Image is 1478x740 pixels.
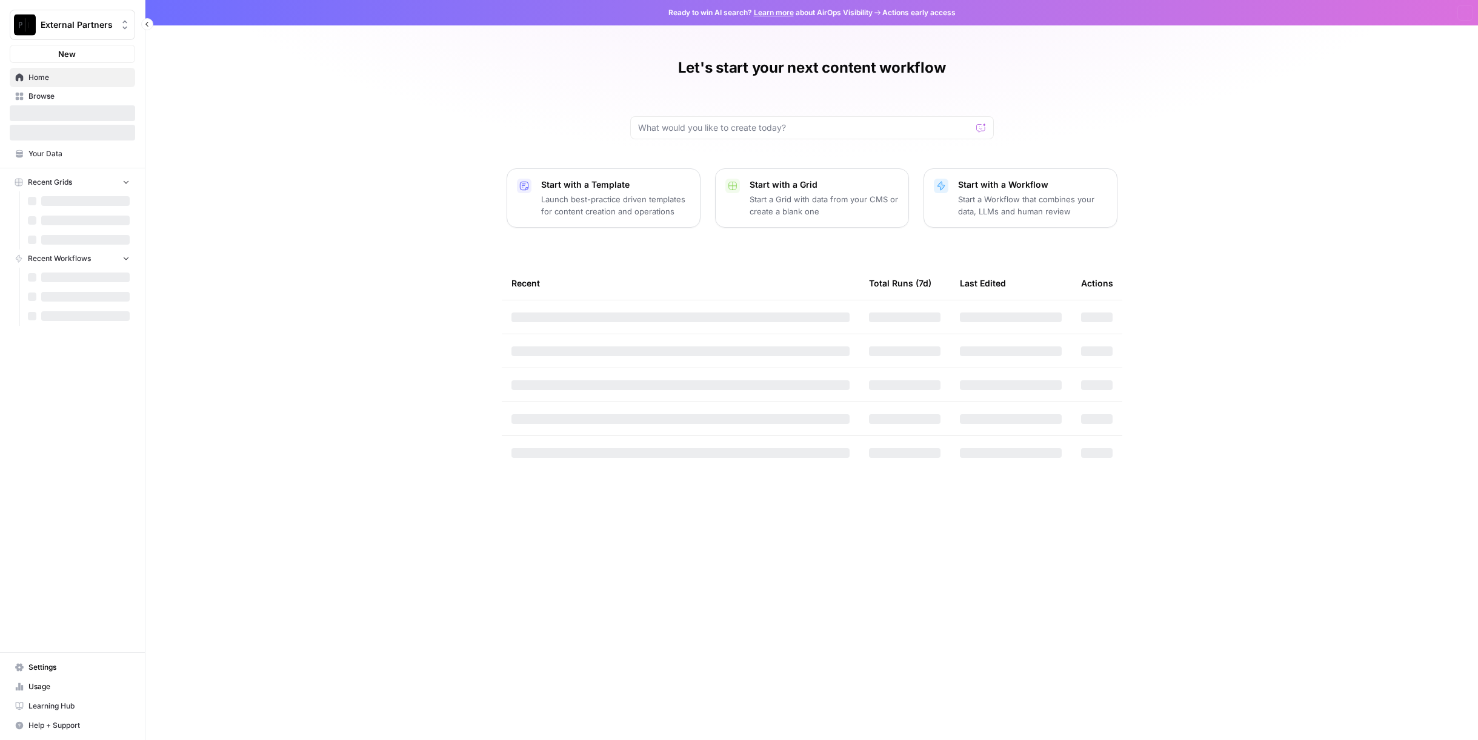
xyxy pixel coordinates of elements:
[638,122,971,134] input: What would you like to create today?
[750,179,899,191] p: Start with a Grid
[28,177,72,188] span: Recent Grids
[882,7,956,18] span: Actions early access
[28,662,130,673] span: Settings
[958,179,1107,191] p: Start with a Workflow
[10,677,135,696] a: Usage
[541,179,690,191] p: Start with a Template
[10,696,135,716] a: Learning Hub
[28,720,130,731] span: Help + Support
[10,658,135,677] a: Settings
[715,168,909,228] button: Start with a GridStart a Grid with data from your CMS or create a blank one
[41,19,114,31] span: External Partners
[58,48,76,60] span: New
[28,253,91,264] span: Recent Workflows
[668,7,873,18] span: Ready to win AI search? about AirOps Visibility
[750,193,899,217] p: Start a Grid with data from your CMS or create a blank one
[14,14,36,36] img: External Partners Logo
[960,266,1006,300] div: Last Edited
[924,168,1117,228] button: Start with a WorkflowStart a Workflow that combines your data, LLMs and human review
[28,91,130,102] span: Browse
[754,8,794,17] a: Learn more
[511,266,850,300] div: Recent
[10,68,135,87] a: Home
[1081,266,1113,300] div: Actions
[507,168,701,228] button: Start with a TemplateLaunch best-practice driven templates for content creation and operations
[958,193,1107,217] p: Start a Workflow that combines your data, LLMs and human review
[10,87,135,106] a: Browse
[10,716,135,735] button: Help + Support
[10,249,135,268] button: Recent Workflows
[10,144,135,164] a: Your Data
[541,193,690,217] p: Launch best-practice driven templates for content creation and operations
[678,58,946,78] h1: Let's start your next content workflow
[28,72,130,83] span: Home
[10,173,135,191] button: Recent Grids
[10,45,135,63] button: New
[28,701,130,712] span: Learning Hub
[869,266,931,300] div: Total Runs (7d)
[28,681,130,692] span: Usage
[10,10,135,40] button: Workspace: External Partners
[28,148,130,159] span: Your Data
